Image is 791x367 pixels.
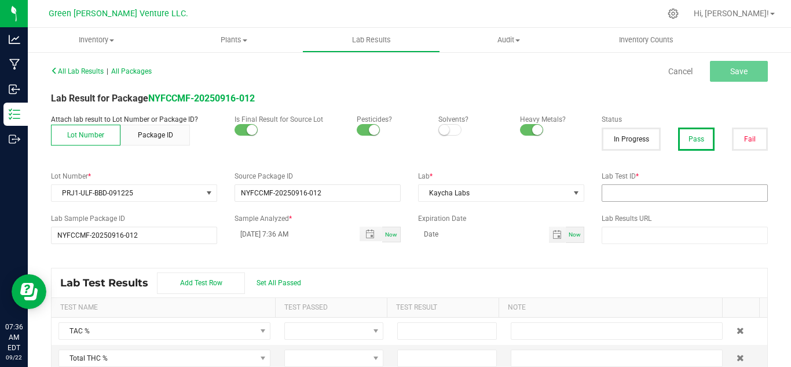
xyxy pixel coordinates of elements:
[569,231,581,238] span: Now
[438,114,503,125] p: Solvents?
[666,8,680,19] div: Manage settings
[602,128,661,151] button: In Progress
[235,171,401,181] label: Source Package ID
[9,34,20,45] inline-svg: Analytics
[418,213,584,224] label: Expiration Date
[51,114,217,125] p: Attach lab result to Lot Number or Package ID?
[9,133,20,145] inline-svg: Outbound
[49,9,188,19] span: Green [PERSON_NAME] Venture LLC.
[602,213,768,224] label: Lab Results URL
[336,35,407,45] span: Lab Results
[360,227,382,241] span: Toggle popup
[148,93,255,104] a: NYFCCMF-20250916-012
[419,185,569,201] span: Kaycha Labs
[28,28,165,52] a: Inventory
[59,350,255,366] span: Total THC %
[52,227,217,244] input: NO DATA FOUND
[602,171,768,181] label: Lab Test ID
[157,272,245,294] button: Add Test Row
[120,125,190,146] button: Package ID
[577,28,715,52] a: Inventory Counts
[235,185,400,201] input: NO DATA FOUND
[9,83,20,95] inline-svg: Inbound
[235,227,347,241] input: MM/dd/yyyy HH:MM a
[12,274,46,309] iframe: Resource center
[235,213,401,224] label: Sample Analyzed
[60,277,157,289] span: Lab Test Results
[710,61,768,82] button: Save
[257,279,301,287] span: Set All Passed
[730,67,748,76] span: Save
[441,35,577,45] span: Audit
[732,128,768,151] button: Fail
[418,227,549,241] input: Date
[235,114,339,125] p: Is Final Result for Source Lot
[166,35,302,45] span: Plants
[520,114,584,125] p: Heavy Metals?
[111,67,152,75] span: All Packages
[59,323,255,339] span: TAC %
[9,108,20,120] inline-svg: Inventory
[107,67,108,75] span: |
[51,213,217,224] label: Lab Sample Package ID
[51,171,217,181] label: Lot Number
[440,28,577,52] a: Audit
[5,322,23,353] p: 07:36 AM EDT
[387,298,499,318] th: Test Result
[602,114,768,125] label: Status
[668,66,693,77] a: Cancel
[275,298,387,318] th: Test Passed
[51,93,255,104] span: Lab Result for Package
[9,59,20,70] inline-svg: Manufacturing
[165,28,302,52] a: Plants
[302,28,440,52] a: Lab Results
[51,125,120,146] button: Lot Number
[52,185,202,201] span: PRJ1-ULF-BBD-091225
[28,35,165,45] span: Inventory
[694,9,769,18] span: Hi, [PERSON_NAME]!
[678,128,714,151] button: Pass
[499,298,722,318] th: Note
[549,227,566,243] span: Toggle calendar
[385,231,397,238] span: Now
[51,67,104,75] span: All Lab Results
[418,171,584,181] label: Lab
[603,35,689,45] span: Inventory Counts
[357,114,421,125] p: Pesticides?
[52,298,275,318] th: Test Name
[5,353,23,362] p: 09/22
